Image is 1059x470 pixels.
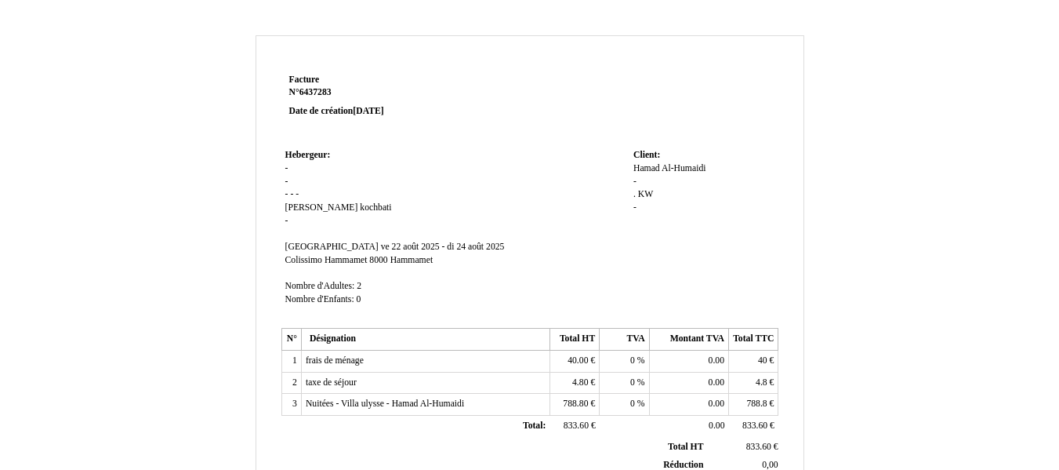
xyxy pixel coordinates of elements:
[549,394,599,416] td: €
[281,372,301,394] td: 2
[649,329,728,351] th: Montant TVA
[729,372,778,394] td: €
[742,421,767,431] span: 833.60
[706,439,781,456] td: €
[290,189,293,199] span: -
[285,281,355,291] span: Nombre d'Adultes:
[285,294,354,304] span: Nombre d'Enfants:
[289,75,320,85] span: Facture
[306,355,364,366] span: frais de ménage
[668,442,703,452] span: Total HT
[600,394,649,416] td: %
[289,86,477,99] strong: N°
[729,416,778,438] td: €
[756,377,767,388] span: 4.8
[306,399,464,409] span: Nuitées - Villa ulysse - Hamad Al-Humaidi
[381,242,505,252] span: ve 22 août 2025 - di 24 août 2025
[549,329,599,351] th: Total HT
[633,202,636,213] span: -
[729,329,778,351] th: Total TTC
[762,460,778,470] span: 0,00
[568,355,588,366] span: 40.00
[630,399,635,409] span: 0
[301,329,549,351] th: Désignation
[633,163,660,173] span: Hamad
[357,281,361,291] span: 2
[638,189,653,199] span: KW
[285,216,288,226] span: -
[285,177,288,187] span: -
[663,460,703,470] span: Réduction
[729,351,778,373] td: €
[285,189,288,199] span: -
[289,106,384,116] strong: Date de création
[633,177,636,187] span: -
[564,421,589,431] span: 833.60
[357,294,361,304] span: 0
[630,377,635,388] span: 0
[299,87,332,97] span: 6437283
[523,421,546,431] span: Total:
[729,394,778,416] td: €
[709,355,724,366] span: 0.00
[633,189,636,199] span: .
[285,163,288,173] span: -
[353,106,383,116] span: [DATE]
[600,351,649,373] td: %
[306,377,357,388] span: taxe de séjour
[709,421,724,431] span: 0.00
[281,351,301,373] td: 1
[549,351,599,373] td: €
[709,399,724,409] span: 0.00
[630,355,635,366] span: 0
[390,255,433,265] span: Hammamet
[285,150,331,160] span: Hebergeur:
[600,372,649,394] td: %
[549,416,599,438] td: €
[281,329,301,351] th: N°
[709,377,724,388] span: 0.00
[285,202,358,213] span: [PERSON_NAME]
[296,189,299,199] span: -
[369,255,387,265] span: 8000
[285,242,379,252] span: [GEOGRAPHIC_DATA]
[563,399,588,409] span: 788.80
[662,163,705,173] span: Al-Humaidi
[549,372,599,394] td: €
[360,202,391,213] span: kochbati
[572,377,588,388] span: 4.80
[281,394,301,416] td: 3
[758,355,767,366] span: 40
[285,255,368,265] span: Colissimo Hammamet
[746,399,767,409] span: 788.8
[600,329,649,351] th: TVA
[746,442,771,452] span: 833.60
[633,150,660,160] span: Client:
